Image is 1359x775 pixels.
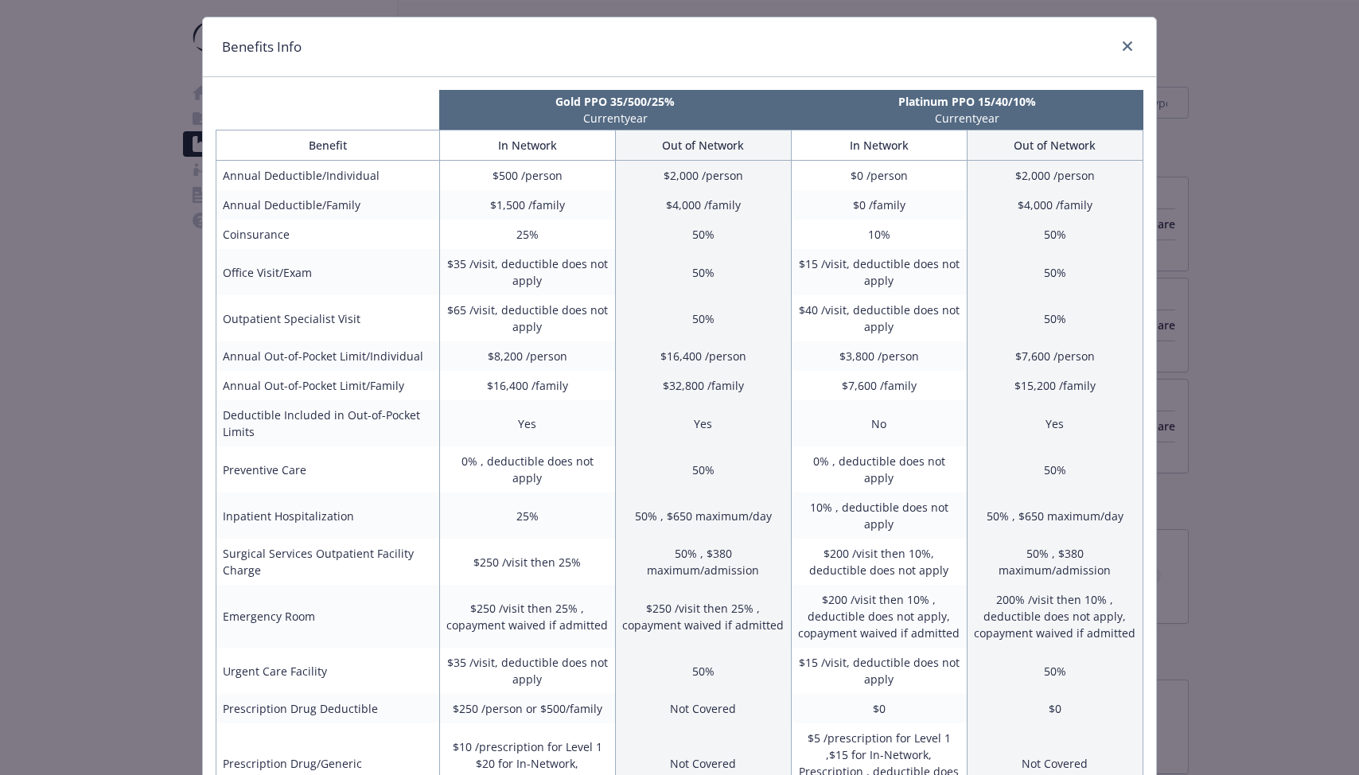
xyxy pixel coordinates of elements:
p: Platinum PPO 15/40/10% [795,93,1140,110]
td: 50% [967,446,1143,493]
td: 200% /visit then 10% , deductible does not apply, copayment waived if admitted [967,585,1143,648]
td: Emergency Room [216,585,440,648]
td: Deductible Included in Out-of-Pocket Limits [216,400,440,446]
td: $250 /person or $500/family [439,694,615,723]
td: $35 /visit, deductible does not apply [439,249,615,295]
td: 50% , $650 maximum/day [967,493,1143,539]
td: $500 /person [439,161,615,191]
p: Gold PPO 35/500/25% [442,93,788,110]
td: 25% [439,493,615,539]
td: Preventive Care [216,446,440,493]
td: $15 /visit, deductible does not apply [791,648,967,694]
td: $0 /person [791,161,967,191]
td: 50% [615,249,791,295]
td: $0 /family [791,190,967,220]
td: 50% , $380 maximum/admission [615,539,791,585]
td: Yes [439,400,615,446]
td: Yes [615,400,791,446]
td: $8,200 /person [439,341,615,371]
td: Yes [967,400,1143,446]
td: $0 [791,694,967,723]
td: 50% [967,648,1143,694]
td: 50% [967,249,1143,295]
p: Current year [442,110,788,127]
td: Office Visit/Exam [216,249,440,295]
td: $65 /visit, deductible does not apply [439,295,615,341]
p: Current year [795,110,1140,127]
h1: Benefits Info [222,37,302,57]
td: $0 [967,694,1143,723]
td: $7,600 /person [967,341,1143,371]
td: Annual Out-of-Pocket Limit/Family [216,371,440,400]
td: Outpatient Specialist Visit [216,295,440,341]
td: $200 /visit then 10% , deductible does not apply, copayment waived if admitted [791,585,967,648]
td: $7,600 /family [791,371,967,400]
td: $35 /visit, deductible does not apply [439,648,615,694]
td: 50% [615,220,791,249]
td: $32,800 /family [615,371,791,400]
td: $200 /visit then 10%, deductible does not apply [791,539,967,585]
th: Benefit [216,130,440,161]
td: 50% [615,648,791,694]
a: close [1118,37,1137,56]
td: 50% [615,295,791,341]
td: $250 /visit then 25% , copayment waived if admitted [615,585,791,648]
td: $4,000 /family [615,190,791,220]
td: Urgent Care Facility [216,648,440,694]
td: 50% [615,446,791,493]
td: 50% , $380 maximum/admission [967,539,1143,585]
td: 50% [967,295,1143,341]
td: Prescription Drug Deductible [216,694,440,723]
td: Surgical Services Outpatient Facility Charge [216,539,440,585]
td: $15,200 /family [967,371,1143,400]
td: 0% , deductible does not apply [439,446,615,493]
td: $16,400 /person [615,341,791,371]
td: Not Covered [615,694,791,723]
td: $40 /visit, deductible does not apply [791,295,967,341]
td: $250 /visit then 25% [439,539,615,585]
td: 0% , deductible does not apply [791,446,967,493]
th: Out of Network [615,130,791,161]
td: 25% [439,220,615,249]
th: Out of Network [967,130,1143,161]
td: $15 /visit, deductible does not apply [791,249,967,295]
td: $3,800 /person [791,341,967,371]
td: $16,400 /family [439,371,615,400]
td: Coinsurance [216,220,440,249]
th: In Network [791,130,967,161]
td: Annual Deductible/Family [216,190,440,220]
td: Inpatient Hospitalization [216,493,440,539]
td: 50% [967,220,1143,249]
td: No [791,400,967,446]
th: intentionally left blank [216,90,439,130]
td: Annual Deductible/Individual [216,161,440,191]
td: $2,000 /person [967,161,1143,191]
td: Annual Out-of-Pocket Limit/Individual [216,341,440,371]
td: 10% , deductible does not apply [791,493,967,539]
td: $2,000 /person [615,161,791,191]
td: $4,000 /family [967,190,1143,220]
td: 10% [791,220,967,249]
td: $1,500 /family [439,190,615,220]
td: 50% , $650 maximum/day [615,493,791,539]
td: $250 /visit then 25% , copayment waived if admitted [439,585,615,648]
th: In Network [439,130,615,161]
